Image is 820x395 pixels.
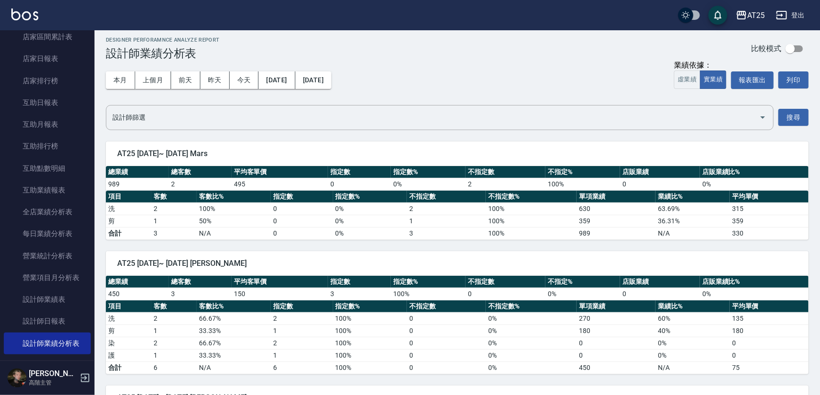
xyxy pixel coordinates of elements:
th: 總業績 [106,276,169,288]
td: 1 [271,349,333,361]
button: 報表匯出 [731,71,774,89]
a: 設計師業績分析表 [4,333,91,354]
th: 不指定數 [466,276,545,288]
th: 業績比% [656,191,730,203]
td: 359 [730,215,809,227]
button: AT25 [732,6,768,25]
td: 0 % [391,178,466,190]
td: 40 % [656,325,730,337]
td: 0% [333,227,407,239]
th: 不指定% [545,276,620,288]
td: 50 % [197,215,271,227]
img: Logo [11,9,38,20]
a: 設計師業績月報表 [4,354,91,376]
td: 33.33 % [197,325,271,337]
td: 2 [407,202,486,215]
td: 合計 [106,227,151,239]
td: 150 [232,288,328,300]
td: 0 [271,215,333,227]
td: N/A [656,227,730,239]
td: 0 [271,227,333,239]
td: 0 % [545,288,620,300]
td: 63.69 % [656,202,730,215]
td: 33.33 % [197,349,271,361]
td: 0 [577,337,656,349]
td: 180 [730,325,809,337]
button: 搜尋 [778,109,809,126]
td: 6 [271,361,333,374]
td: 染 [106,337,151,349]
p: 比較模式 [751,44,781,53]
button: 上個月 [135,71,171,89]
div: 業績依據： [674,61,726,70]
td: 36.31 % [656,215,730,227]
th: 項目 [106,300,151,313]
td: 3 [328,288,391,300]
td: 0 % [700,288,809,300]
th: 平均客單價 [232,166,328,178]
td: 0 [730,337,809,349]
a: 店家排行榜 [4,70,91,92]
td: 450 [577,361,656,374]
th: 指定數 [271,191,333,203]
th: 客數 [151,191,197,203]
td: 495 [232,178,328,190]
button: save [708,6,727,25]
a: 互助業績報表 [4,179,91,201]
th: 不指定數% [486,300,577,313]
td: 0 % [333,215,407,227]
button: Open [755,110,770,125]
td: 315 [730,202,809,215]
button: 列印 [778,71,809,88]
button: 昨天 [200,71,230,89]
span: AT25 [DATE]~ [DATE] [PERSON_NAME] [117,259,797,268]
td: 135 [730,312,809,325]
td: N/A [656,361,730,374]
div: AT25 [747,9,765,21]
td: 3 [169,288,232,300]
td: 100 % [486,215,577,227]
a: 店家區間累計表 [4,26,91,48]
td: 2 [271,337,333,349]
td: 0 % [486,337,577,349]
td: 0 [730,349,809,361]
td: 0 [577,349,656,361]
button: [DATE] [259,71,295,89]
td: N/A [197,227,271,239]
input: 選擇設計師 [110,109,755,126]
td: 630 [577,202,656,215]
th: 店販業績 [620,276,700,288]
button: [DATE] [295,71,331,89]
td: 100% [333,361,407,374]
td: 0 % [486,325,577,337]
button: 登出 [772,7,809,24]
th: 指定數 [271,300,333,313]
button: 實業績 [700,70,726,89]
th: 指定數% [333,191,407,203]
table: a dense table [106,166,809,191]
a: 互助日報表 [4,92,91,114]
table: a dense table [106,276,809,300]
td: 989 [577,227,656,239]
td: 3 [407,227,486,239]
td: 3 [151,227,197,239]
p: 高階主管 [29,378,77,387]
td: 2 [466,178,545,190]
a: 營業統計分析表 [4,245,91,267]
td: 0 % [656,349,730,361]
td: 0 [466,288,545,300]
img: Person [8,369,26,387]
td: 2 [271,312,333,325]
h5: [PERSON_NAME] [29,369,77,378]
th: 店販業績比% [700,276,809,288]
td: 合計 [106,361,151,374]
td: 6 [151,361,197,374]
th: 業績比% [656,300,730,313]
td: 0 % [656,337,730,349]
td: 60 % [656,312,730,325]
td: 1 [407,215,486,227]
td: 66.67 % [197,337,271,349]
td: 2 [151,312,197,325]
th: 不指定數 [407,300,486,313]
table: a dense table [106,300,809,374]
